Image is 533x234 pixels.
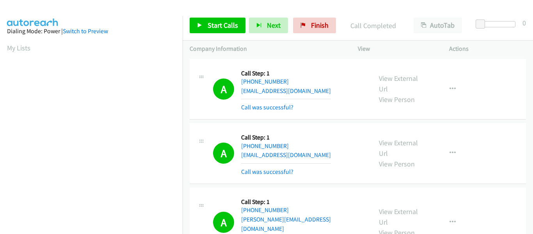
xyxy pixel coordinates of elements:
[241,168,293,175] a: Call was successful?
[241,87,331,95] a: [EMAIL_ADDRESS][DOMAIN_NAME]
[63,27,108,35] a: Switch to Preview
[241,142,289,150] a: [PHONE_NUMBER]
[241,134,331,141] h5: Call Step: 1
[510,86,533,148] iframe: Resource Center
[213,143,234,164] h1: A
[241,198,365,206] h5: Call Step: 1
[241,70,331,77] h5: Call Step: 1
[267,21,281,30] span: Next
[190,18,245,33] a: Start Calls
[241,206,289,214] a: [PHONE_NUMBER]
[241,78,289,85] a: [PHONE_NUMBER]
[241,151,331,159] a: [EMAIL_ADDRESS][DOMAIN_NAME]
[213,212,234,233] h1: A
[241,104,293,111] a: Call was successful?
[379,74,418,93] a: View External Url
[379,138,418,158] a: View External Url
[414,18,462,33] button: AutoTab
[358,44,435,54] p: View
[379,95,415,104] a: View Person
[449,44,526,54] p: Actions
[241,216,331,232] a: [PERSON_NAME][EMAIL_ADDRESS][DOMAIN_NAME]
[208,21,238,30] span: Start Calls
[379,159,415,168] a: View Person
[311,21,329,30] span: Finish
[7,27,176,36] div: Dialing Mode: Power |
[249,18,288,33] button: Next
[346,20,400,31] p: Call Completed
[522,18,526,28] div: 0
[379,207,418,227] a: View External Url
[213,79,234,100] h1: A
[293,18,336,33] a: Finish
[7,43,30,52] a: My Lists
[190,44,344,54] p: Company Information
